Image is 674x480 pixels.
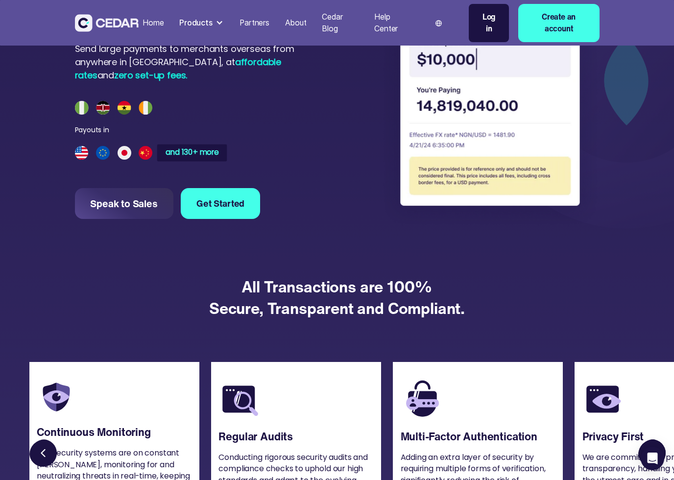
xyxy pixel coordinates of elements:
[75,56,282,81] span: affordable rates
[114,69,187,81] span: zero set-up fees.
[479,11,499,35] div: Log in
[166,149,219,157] div: and 130+ more
[281,12,311,34] a: About
[181,188,260,219] a: Get Started
[374,11,414,35] div: Help Center
[322,11,359,35] div: Cedar Blog
[236,12,273,34] a: Partners
[285,17,307,29] div: About
[29,439,60,470] a: Previous slide
[638,439,669,470] a: Next slide
[435,20,442,26] img: world icon
[370,6,418,40] a: Help Center
[75,188,173,219] a: Speak to Sales
[469,4,508,42] a: Log in
[183,266,491,338] h4: All Transactions are 100% Secure, Transparent and Compliant.
[179,17,213,29] div: Products
[75,125,109,135] div: Payouts in
[518,4,600,42] a: Create an account
[143,17,164,29] div: Home
[641,447,664,470] div: Open Intercom Messenger
[240,17,269,29] div: Partners
[318,6,362,40] a: Cedar Blog
[139,12,168,34] a: Home
[75,42,336,82] div: Send large payments to merchants overseas from anywhere in [GEOGRAPHIC_DATA], at and
[175,13,228,33] div: Products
